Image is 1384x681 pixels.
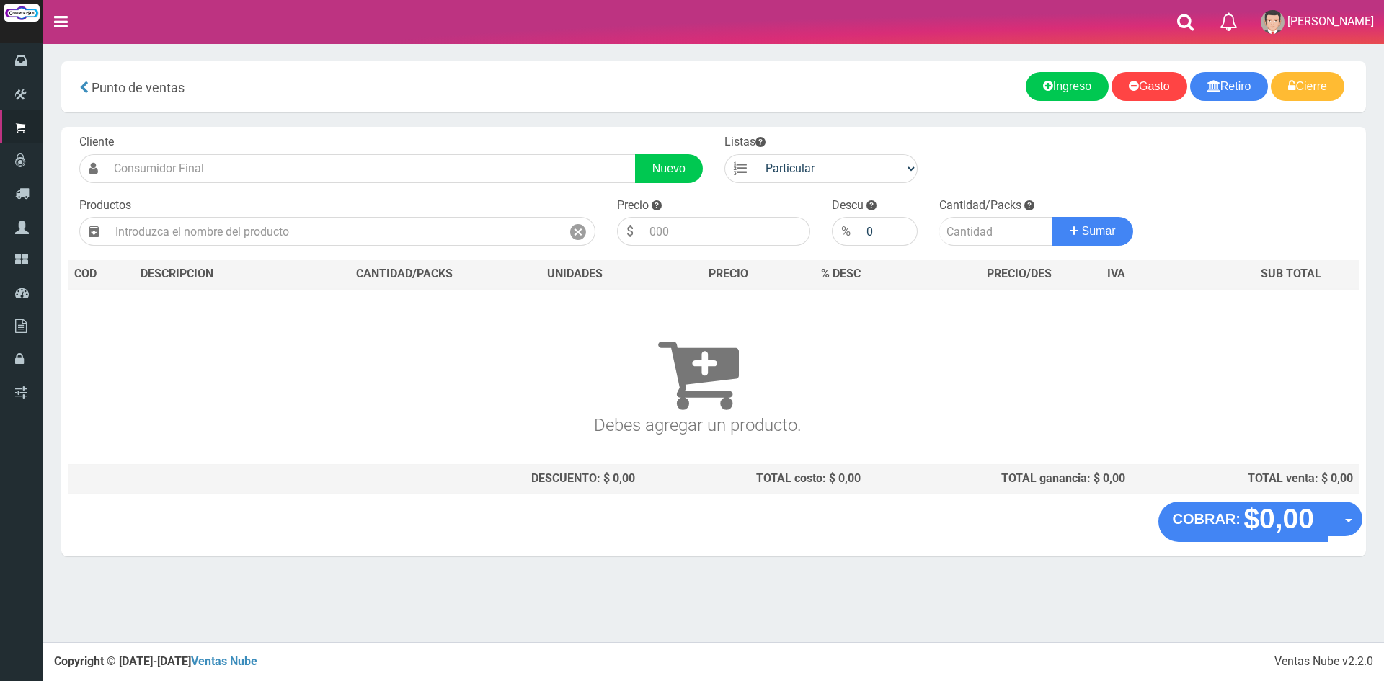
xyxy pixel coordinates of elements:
[635,154,703,183] a: Nuevo
[305,471,635,487] div: DESCUENTO: $ 0,00
[1287,14,1374,28] span: [PERSON_NAME]
[1158,502,1329,542] button: COBRAR: $0,00
[299,260,510,289] th: CANTIDAD/PACKS
[872,471,1125,487] div: TOTAL ganancia: $ 0,00
[642,217,810,246] input: 000
[939,197,1021,214] label: Cantidad/Packs
[1243,503,1314,534] strong: $0,00
[832,197,864,214] label: Descu
[191,654,257,668] a: Ventas Nube
[724,134,766,151] label: Listas
[107,154,636,183] input: Consumidor Final
[617,217,642,246] div: $
[79,197,131,214] label: Productos
[68,260,135,289] th: COD
[135,260,299,289] th: DES
[709,266,748,282] span: PRECIO
[92,80,185,95] span: Punto de ventas
[859,217,918,246] input: 000
[939,217,1053,246] input: Cantidad
[74,310,1321,435] h3: Debes agregar un producto.
[1274,654,1373,670] div: Ventas Nube v2.2.0
[161,267,213,280] span: CRIPCION
[1137,471,1353,487] div: TOTAL venta: $ 0,00
[1261,10,1285,34] img: User Image
[510,260,640,289] th: UNIDADES
[79,134,114,151] label: Cliente
[832,217,859,246] div: %
[1261,266,1321,282] span: SUB TOTAL
[108,217,562,246] input: Introduzca el nombre del producto
[1082,225,1116,237] span: Sumar
[987,267,1052,280] span: PRECIO/DES
[1026,72,1109,101] a: Ingreso
[647,471,861,487] div: TOTAL costo: $ 0,00
[54,654,257,668] strong: Copyright © [DATE]-[DATE]
[1271,72,1344,101] a: Cierre
[617,197,649,214] label: Precio
[1173,511,1241,527] strong: COBRAR:
[821,267,861,280] span: % DESC
[1190,72,1269,101] a: Retiro
[1107,267,1125,280] span: IVA
[4,4,40,22] img: Logo grande
[1052,217,1133,246] button: Sumar
[1112,72,1187,101] a: Gasto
